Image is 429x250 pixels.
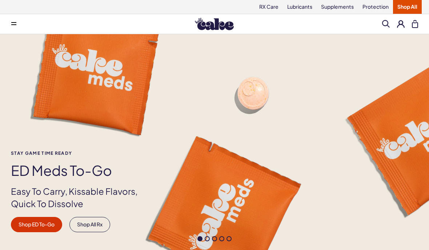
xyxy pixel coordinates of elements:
[11,217,62,232] a: Shop ED To-Go
[11,185,150,210] p: Easy To Carry, Kissable Flavors, Quick To Dissolve
[69,217,110,232] a: Shop All Rx
[195,18,234,30] img: Hello Cake
[11,163,150,178] h1: ED Meds to-go
[11,151,150,156] span: Stay Game time ready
